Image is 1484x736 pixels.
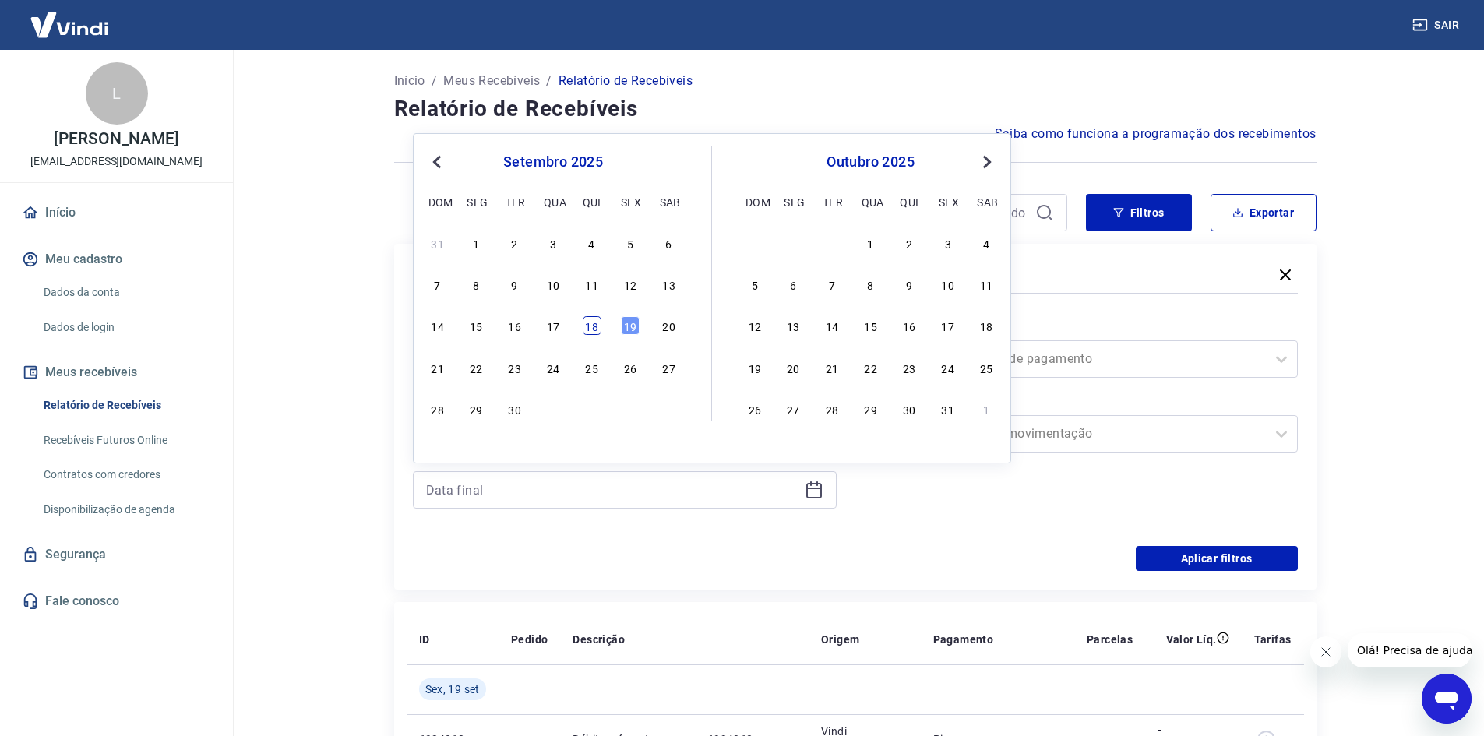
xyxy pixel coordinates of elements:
div: qui [900,192,918,211]
p: Meus Recebíveis [443,72,540,90]
iframe: Botão para abrir a janela de mensagens [1422,674,1472,724]
div: Choose sexta-feira, 19 de setembro de 2025 [621,316,640,335]
div: Choose sábado, 4 de outubro de 2025 [660,400,679,418]
button: Filtros [1086,194,1192,231]
div: Choose domingo, 26 de outubro de 2025 [746,400,764,418]
div: Choose domingo, 5 de outubro de 2025 [746,275,764,294]
div: seg [467,192,485,211]
div: Choose quinta-feira, 30 de outubro de 2025 [900,400,918,418]
div: Choose terça-feira, 16 de setembro de 2025 [506,316,524,335]
div: Choose terça-feira, 14 de outubro de 2025 [823,316,841,335]
div: Choose domingo, 28 de setembro de 2025 [746,234,764,252]
div: Choose terça-feira, 21 de outubro de 2025 [823,358,841,377]
p: Descrição [573,632,625,647]
div: Choose quarta-feira, 1 de outubro de 2025 [862,234,880,252]
div: Choose quinta-feira, 11 de setembro de 2025 [583,275,601,294]
div: Choose sexta-feira, 5 de setembro de 2025 [621,234,640,252]
div: qui [583,192,601,211]
div: Choose segunda-feira, 1 de setembro de 2025 [467,234,485,252]
div: Choose segunda-feira, 13 de outubro de 2025 [784,316,802,335]
p: [EMAIL_ADDRESS][DOMAIN_NAME] [30,153,203,170]
div: Choose domingo, 19 de outubro de 2025 [746,358,764,377]
div: Choose terça-feira, 30 de setembro de 2025 [823,234,841,252]
button: Meu cadastro [19,242,214,276]
div: ter [823,192,841,211]
div: Choose quarta-feira, 3 de setembro de 2025 [544,234,562,252]
div: Choose sexta-feira, 26 de setembro de 2025 [621,358,640,377]
a: Relatório de Recebíveis [37,389,214,421]
div: Choose quinta-feira, 2 de outubro de 2025 [583,400,601,418]
div: Choose terça-feira, 7 de outubro de 2025 [823,275,841,294]
a: Saiba como funciona a programação dos recebimentos [995,125,1317,143]
a: Início [19,195,214,230]
div: month 2025-10 [743,231,998,420]
div: Choose segunda-feira, 8 de setembro de 2025 [467,275,485,294]
div: Choose quarta-feira, 1 de outubro de 2025 [544,400,562,418]
div: dom [746,192,764,211]
a: Segurança [19,537,214,572]
div: seg [784,192,802,211]
div: Choose quarta-feira, 8 de outubro de 2025 [862,275,880,294]
div: Choose domingo, 28 de setembro de 2025 [428,400,447,418]
div: month 2025-09 [426,231,680,420]
div: Choose terça-feira, 2 de setembro de 2025 [506,234,524,252]
div: Choose segunda-feira, 29 de setembro de 2025 [467,400,485,418]
label: Tipo de Movimentação [877,393,1295,412]
button: Aplicar filtros [1136,546,1298,571]
div: Choose segunda-feira, 15 de setembro de 2025 [467,316,485,335]
div: Choose quarta-feira, 22 de outubro de 2025 [862,358,880,377]
p: / [432,72,437,90]
div: Choose sábado, 20 de setembro de 2025 [660,316,679,335]
div: Choose quinta-feira, 18 de setembro de 2025 [583,316,601,335]
div: Choose quinta-feira, 2 de outubro de 2025 [900,234,918,252]
label: Forma de Pagamento [877,319,1295,337]
div: Choose segunda-feira, 22 de setembro de 2025 [467,358,485,377]
div: Choose domingo, 21 de setembro de 2025 [428,358,447,377]
div: Choose sábado, 25 de outubro de 2025 [977,358,996,377]
p: [PERSON_NAME] [54,131,178,147]
div: Choose sexta-feira, 17 de outubro de 2025 [939,316,957,335]
p: Valor Líq. [1166,632,1217,647]
div: Choose terça-feira, 23 de setembro de 2025 [506,358,524,377]
a: Disponibilização de agenda [37,494,214,526]
button: Previous Month [428,153,446,171]
p: Pagamento [933,632,994,647]
div: Choose sexta-feira, 3 de outubro de 2025 [621,400,640,418]
div: Choose quarta-feira, 29 de outubro de 2025 [862,400,880,418]
div: Choose sexta-feira, 12 de setembro de 2025 [621,275,640,294]
p: Parcelas [1087,632,1133,647]
div: Choose domingo, 7 de setembro de 2025 [428,275,447,294]
button: Meus recebíveis [19,355,214,389]
div: Choose sábado, 4 de outubro de 2025 [977,234,996,252]
p: Tarifas [1254,632,1292,647]
div: Choose sábado, 6 de setembro de 2025 [660,234,679,252]
span: Olá! Precisa de ajuda? [9,11,131,23]
h4: Relatório de Recebíveis [394,93,1317,125]
div: Choose sábado, 27 de setembro de 2025 [660,358,679,377]
a: Contratos com credores [37,459,214,491]
div: Choose terça-feira, 28 de outubro de 2025 [823,400,841,418]
div: Choose sábado, 13 de setembro de 2025 [660,275,679,294]
div: sab [660,192,679,211]
a: Início [394,72,425,90]
div: Choose domingo, 31 de agosto de 2025 [428,234,447,252]
div: Choose terça-feira, 9 de setembro de 2025 [506,275,524,294]
div: Choose quinta-feira, 9 de outubro de 2025 [900,275,918,294]
div: qua [862,192,880,211]
div: Choose quarta-feira, 17 de setembro de 2025 [544,316,562,335]
span: Sex, 19 set [425,681,480,697]
div: Choose sábado, 18 de outubro de 2025 [977,316,996,335]
button: Sair [1409,11,1465,40]
div: Choose quinta-feira, 23 de outubro de 2025 [900,358,918,377]
p: / [546,72,552,90]
div: sex [621,192,640,211]
div: Choose sexta-feira, 31 de outubro de 2025 [939,400,957,418]
div: Choose domingo, 12 de outubro de 2025 [746,316,764,335]
div: sab [977,192,996,211]
div: Choose sábado, 11 de outubro de 2025 [977,275,996,294]
input: Data final [426,478,798,502]
button: Exportar [1211,194,1317,231]
div: Choose segunda-feira, 29 de setembro de 2025 [784,234,802,252]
